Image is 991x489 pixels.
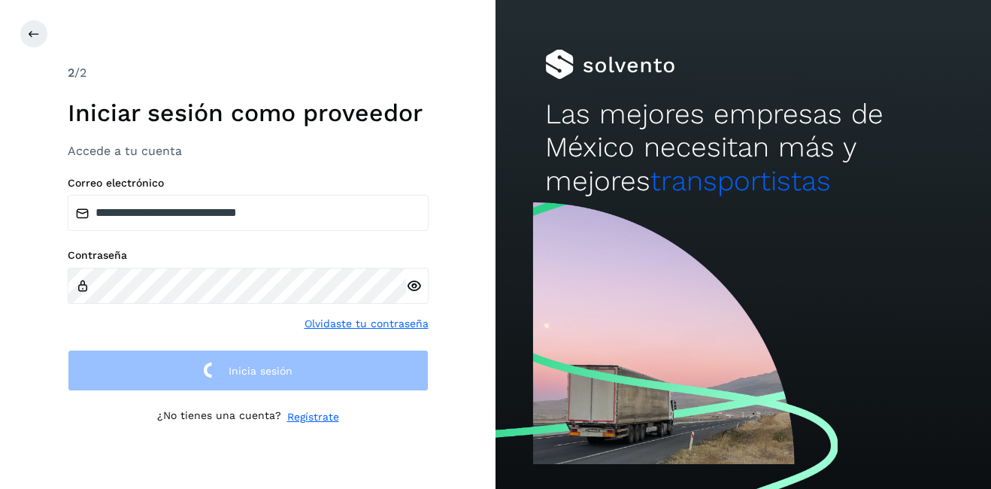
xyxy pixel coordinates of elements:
[650,165,831,197] span: transportistas
[68,249,429,262] label: Contraseña
[157,409,281,425] p: ¿No tienes una cuenta?
[68,64,429,82] div: /2
[545,98,941,198] h2: Las mejores empresas de México necesitan más y mejores
[68,350,429,391] button: Inicia sesión
[287,409,339,425] a: Regístrate
[305,316,429,332] a: Olvidaste tu contraseña
[68,65,74,80] span: 2
[68,99,429,127] h1: Iniciar sesión como proveedor
[68,177,429,190] label: Correo electrónico
[229,366,292,376] span: Inicia sesión
[68,144,429,158] h3: Accede a tu cuenta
